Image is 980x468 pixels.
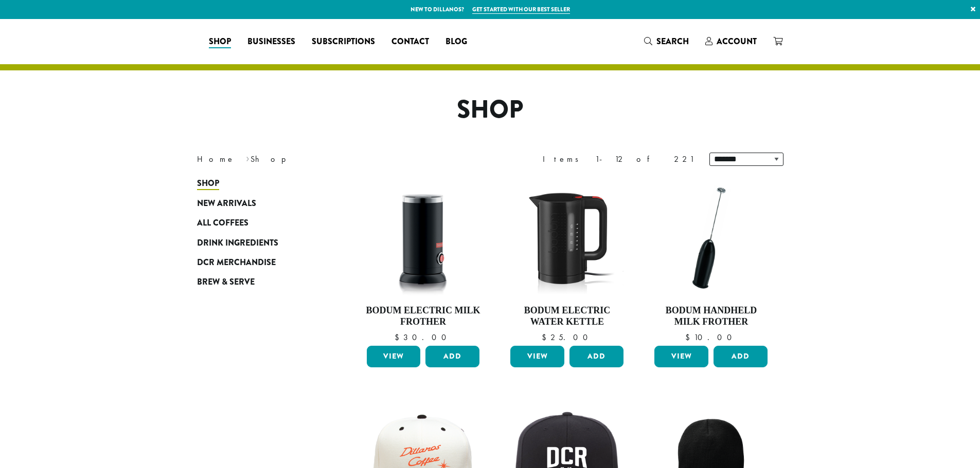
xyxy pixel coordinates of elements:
span: Account [717,35,757,47]
a: All Coffees [197,213,320,233]
a: Get started with our best seller [472,5,570,14]
span: $ [685,332,694,343]
a: Search [636,33,697,50]
button: Add [569,346,623,367]
a: Brew & Serve [197,272,320,292]
a: View [510,346,564,367]
a: View [654,346,708,367]
a: New Arrivals [197,194,320,213]
span: Businesses [247,35,295,48]
bdi: 10.00 [685,332,737,343]
img: DP3927.01-002.png [652,179,770,297]
span: Subscriptions [312,35,375,48]
span: DCR Merchandise [197,256,276,269]
span: Drink Ingredients [197,237,278,250]
div: Items 1-12 of 221 [543,153,694,165]
button: Add [425,346,479,367]
a: Shop [197,174,320,193]
a: Shop [201,33,239,50]
h4: Bodum Electric Water Kettle [508,305,626,327]
span: Shop [197,177,219,190]
span: All Coffees [197,217,248,230]
a: View [367,346,421,367]
span: $ [542,332,550,343]
bdi: 25.00 [542,332,593,343]
button: Add [714,346,768,367]
a: Bodum Electric Water Kettle $25.00 [508,179,626,342]
span: Contact [391,35,429,48]
a: Bodum Handheld Milk Frother $10.00 [652,179,770,342]
h1: Shop [189,95,791,125]
img: DP3955.01.png [508,179,626,297]
h4: Bodum Electric Milk Frother [364,305,483,327]
span: Blog [446,35,467,48]
a: Drink Ingredients [197,233,320,252]
bdi: 30.00 [395,332,451,343]
span: New Arrivals [197,197,256,210]
span: Brew & Serve [197,276,255,289]
span: › [246,149,250,165]
span: $ [395,332,403,343]
h4: Bodum Handheld Milk Frother [652,305,770,327]
span: Search [656,35,689,47]
a: Home [197,154,235,164]
nav: Breadcrumb [197,153,475,165]
a: Bodum Electric Milk Frother $30.00 [364,179,483,342]
img: DP3954.01-002.png [364,179,482,297]
a: DCR Merchandise [197,253,320,272]
span: Shop [209,35,231,48]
